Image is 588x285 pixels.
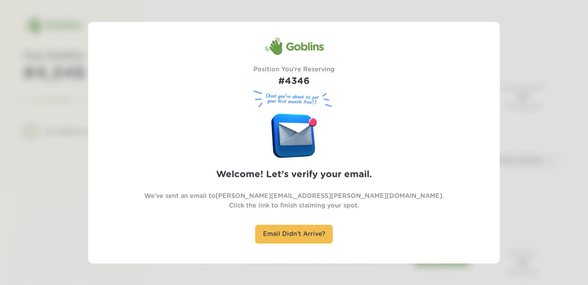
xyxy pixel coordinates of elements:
h2: Welcome! Let’s verify your email. [216,168,372,182]
div: Position You're Reserving [253,65,335,89]
div: Goblins [265,37,323,55]
h1: #4346 [253,74,335,89]
div: Email Didn't Arrive? [255,225,333,244]
figure: (And you’re about to get your first month free!) [250,89,338,110]
p: We've sent an email to [PERSON_NAME][EMAIL_ADDRESS][PERSON_NAME][DOMAIN_NAME] . Click the link to... [144,191,444,211]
